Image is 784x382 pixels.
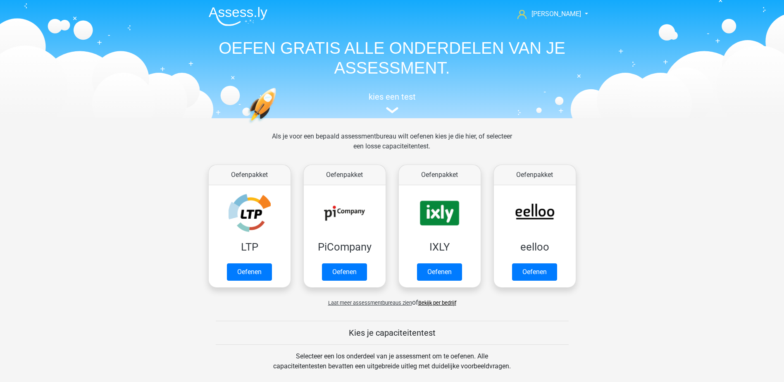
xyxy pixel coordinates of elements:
[386,107,398,113] img: assessment
[265,131,519,161] div: Als je voor een bepaald assessmentbureau wilt oefenen kies je die hier, of selecteer een losse ca...
[514,9,582,19] a: [PERSON_NAME]
[209,7,267,26] img: Assessly
[418,300,456,306] a: Bekijk per bedrijf
[202,38,582,78] h1: OEFEN GRATIS ALLE ONDERDELEN VAN JE ASSESSMENT.
[265,351,519,381] div: Selecteer een los onderdeel van je assessment om te oefenen. Alle capaciteitentesten bevatten een...
[248,88,308,162] img: oefenen
[512,263,557,281] a: Oefenen
[202,92,582,114] a: kies een test
[227,263,272,281] a: Oefenen
[417,263,462,281] a: Oefenen
[202,291,582,308] div: of
[322,263,367,281] a: Oefenen
[216,328,569,338] h5: Kies je capaciteitentest
[328,300,412,306] span: Laat meer assessmentbureaus zien
[202,92,582,102] h5: kies een test
[531,10,581,18] span: [PERSON_NAME]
